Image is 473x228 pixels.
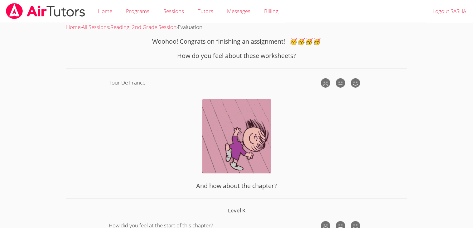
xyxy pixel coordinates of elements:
[110,23,176,31] a: Reading: 2nd Grade Session
[109,78,319,87] div: Tour De France
[66,181,407,191] h3: And how about the chapter?
[178,23,202,31] span: Evaluation
[290,37,321,46] span: congratulations
[66,51,407,61] h3: How do you feel about these worksheets?
[5,3,86,19] img: airtutors_banner-c4298cdbf04f3fff15de1276eac7730deb9818008684d7c2e4769d2f7ddbe033.png
[66,206,407,215] h4: Level K
[202,99,271,173] img: Dancing
[82,23,109,31] a: All Sessions
[152,37,285,46] span: Woohoo! Congrats on finishing an assignment!
[227,7,250,15] span: Messages
[66,23,407,32] div: › › ›
[66,23,80,31] a: Home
